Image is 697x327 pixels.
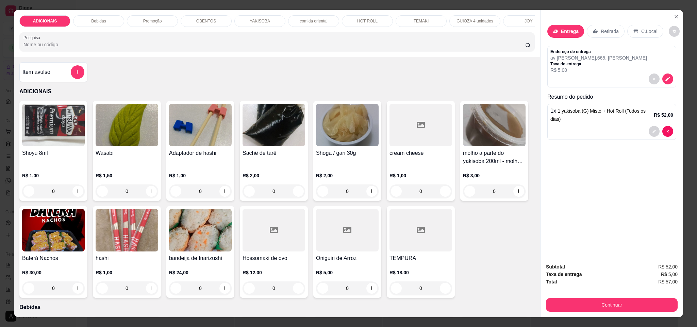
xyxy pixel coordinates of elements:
[366,186,377,197] button: increase-product-quantity
[96,172,158,179] p: R$ 1,50
[414,18,429,24] p: TEMAKI
[389,254,452,262] h4: TEMPURA
[316,172,379,179] p: R$ 2,00
[546,279,557,284] strong: Total
[300,18,327,24] p: comida oriental
[146,283,157,294] button: increase-product-quantity
[550,61,647,67] p: Taxa de entrega
[546,272,582,277] strong: Taxa de entrega
[250,18,270,24] p: YAKISOBA
[243,149,305,157] h4: Sachê de tarê
[22,209,85,251] img: product-image
[669,26,680,37] button: decrease-product-quantity
[658,263,678,271] span: R$ 52,00
[457,18,493,24] p: GUIOZA 4 unidades
[23,283,34,294] button: decrease-product-quantity
[170,186,181,197] button: decrease-product-quantity
[169,172,232,179] p: R$ 1,00
[389,269,452,276] p: R$ 18,00
[391,186,402,197] button: decrease-product-quantity
[244,283,255,294] button: decrease-product-quantity
[23,41,525,48] input: Pesquisa
[654,112,673,118] p: R$ 52,00
[550,107,654,123] p: 1 x
[23,35,43,40] label: Pesquisa
[219,186,230,197] button: increase-product-quantity
[440,283,451,294] button: increase-product-quantity
[550,108,646,122] span: 1 yakisoba (G) Misto + Hot Roll (Todos os dias)
[316,269,379,276] p: R$ 5,00
[464,186,475,197] button: decrease-product-quantity
[97,283,108,294] button: decrease-product-quantity
[366,283,377,294] button: increase-product-quantity
[169,254,232,262] h4: bandeija de Inarizushi
[662,126,673,137] button: decrease-product-quantity
[169,269,232,276] p: R$ 24,00
[293,186,304,197] button: increase-product-quantity
[19,87,535,96] p: ADICIONAIS
[671,11,682,22] button: Close
[243,269,305,276] p: R$ 12,00
[243,254,305,262] h4: Hossomaki de ovo
[463,172,526,179] p: R$ 3,00
[96,104,158,146] img: product-image
[96,209,158,251] img: product-image
[97,186,108,197] button: decrease-product-quantity
[22,149,85,157] h4: Shoyu 8ml
[662,73,673,84] button: decrease-product-quantity
[317,283,328,294] button: decrease-product-quantity
[22,172,85,179] p: R$ 1,00
[170,283,181,294] button: decrease-product-quantity
[19,303,535,311] p: Bebidas
[22,104,85,146] img: product-image
[357,18,378,24] p: HOT ROLL
[196,18,216,24] p: OBENTOS
[143,18,162,24] p: Promoção
[525,18,532,24] p: JOY
[96,149,158,157] h4: Wasabi
[243,104,305,146] img: product-image
[389,172,452,179] p: R$ 1,00
[169,209,232,251] img: product-image
[463,104,526,146] img: product-image
[550,67,647,73] p: R$ 5,00
[22,269,85,276] p: R$ 30,00
[561,28,579,35] p: Entrega
[91,18,106,24] p: Bebidas
[389,149,452,157] h4: cream cheese
[72,283,83,294] button: increase-product-quantity
[33,18,57,24] p: ADICIONAIS
[649,73,660,84] button: decrease-product-quantity
[649,126,660,137] button: decrease-product-quantity
[243,172,305,179] p: R$ 2,00
[546,264,565,269] strong: Subtotal
[513,186,524,197] button: increase-product-quantity
[22,68,50,76] h4: Item avulso
[96,269,158,276] p: R$ 1,00
[391,283,402,294] button: decrease-product-quantity
[658,278,678,285] span: R$ 57,00
[71,65,84,79] button: add-separate-item
[316,149,379,157] h4: Shoga / gari 30g
[22,254,85,262] h4: Baterá Nachos
[641,28,657,35] p: C.Local
[146,186,157,197] button: increase-product-quantity
[550,49,647,54] p: Endereço de entrega
[316,254,379,262] h4: Oniguiri de Arroz
[550,54,647,61] p: av [PERSON_NAME] , 665 , [PERSON_NAME]
[661,271,678,278] span: R$ 5,00
[23,186,34,197] button: decrease-product-quantity
[316,104,379,146] img: product-image
[547,93,676,101] p: Resumo do pedido
[244,186,255,197] button: decrease-product-quantity
[601,28,619,35] p: Retirada
[293,283,304,294] button: increase-product-quantity
[440,186,451,197] button: increase-product-quantity
[169,104,232,146] img: product-image
[96,254,158,262] h4: hashi
[317,186,328,197] button: decrease-product-quantity
[169,149,232,157] h4: Adaptador de hashi
[219,283,230,294] button: increase-product-quantity
[463,149,526,165] h4: molho a parte do yakisoba 200ml - molho yakisoba
[546,298,678,312] button: Continuar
